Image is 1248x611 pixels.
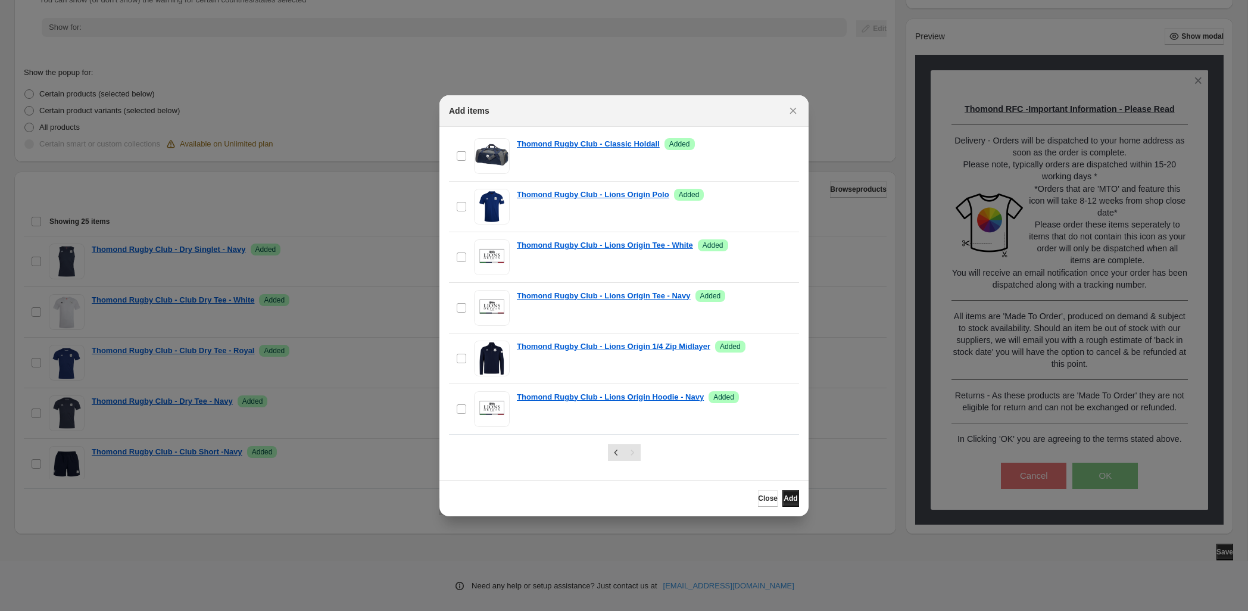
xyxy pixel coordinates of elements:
[517,138,660,150] a: Thomond Rugby Club - Classic Holdall
[758,490,778,507] button: Close
[474,239,510,275] img: Thomond Rugby Club - Lions Origin Tee - White
[474,391,510,427] img: Thomond Rugby Club - Lions Origin Hoodie - Navy
[608,444,625,461] button: Previous
[474,189,510,225] img: Thomond Rugby Club - Lions Origin Polo
[517,391,704,403] a: Thomond Rugby Club - Lions Origin Hoodie - Navy
[474,341,510,376] img: Thomond Rugby Club - Lions Origin 1/4 Zip Midlayer
[713,392,734,402] span: Added
[700,291,721,301] span: Added
[785,102,801,119] button: Close
[517,341,710,353] a: Thomond Rugby Club - Lions Origin 1/4 Zip Midlayer
[608,444,641,461] nav: Pagination
[758,494,778,503] span: Close
[517,290,691,302] a: Thomond Rugby Club - Lions Origin Tee - Navy
[720,342,741,351] span: Added
[782,490,799,507] button: Add
[449,105,489,117] h2: Add items
[474,138,510,174] img: Thomond Rugby Club - Classic Holdall
[517,239,693,251] a: Thomond Rugby Club - Lions Origin Tee - White
[784,494,797,503] span: Add
[679,190,700,199] span: Added
[517,189,669,201] a: Thomond Rugby Club - Lions Origin Polo
[669,139,690,149] span: Added
[703,241,723,250] span: Added
[474,290,510,326] img: Thomond Rugby Club - Lions Origin Tee - Navy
